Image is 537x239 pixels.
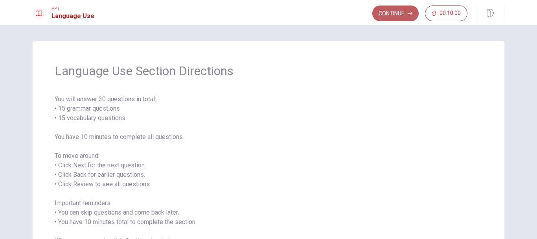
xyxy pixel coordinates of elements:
button: 00:10:00 [425,6,467,21]
span: 00:10:00 [440,10,461,17]
h1: Language Use [51,11,94,21]
span: EPT [51,6,94,11]
span: Language Use Section Directions [55,63,482,79]
button: Continue [372,6,419,21]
